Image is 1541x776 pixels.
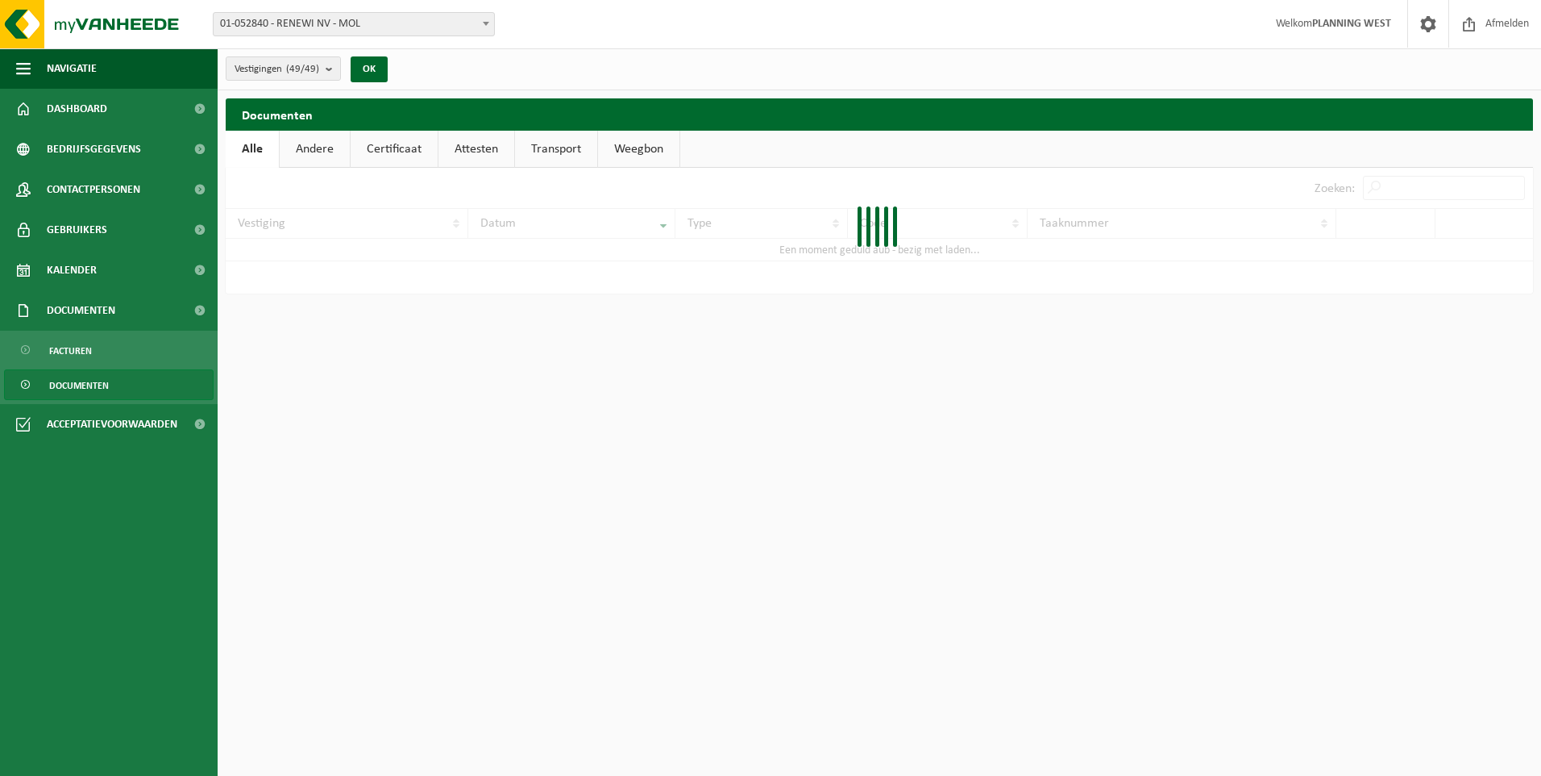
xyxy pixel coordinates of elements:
[598,131,679,168] a: Weegbon
[213,12,495,36] span: 01-052840 - RENEWI NV - MOL
[47,404,177,444] span: Acceptatievoorwaarden
[286,64,319,74] count: (49/49)
[47,210,107,250] span: Gebruikers
[47,48,97,89] span: Navigatie
[214,13,494,35] span: 01-052840 - RENEWI NV - MOL
[47,89,107,129] span: Dashboard
[47,250,97,290] span: Kalender
[351,131,438,168] a: Certificaat
[351,56,388,82] button: OK
[1312,18,1391,30] strong: PLANNING WEST
[226,131,279,168] a: Alle
[4,335,214,365] a: Facturen
[4,369,214,400] a: Documenten
[49,370,109,401] span: Documenten
[49,336,92,366] span: Facturen
[226,98,1533,130] h2: Documenten
[438,131,514,168] a: Attesten
[280,131,350,168] a: Andere
[515,131,597,168] a: Transport
[235,57,319,81] span: Vestigingen
[226,56,341,81] button: Vestigingen(49/49)
[47,290,115,331] span: Documenten
[47,129,141,169] span: Bedrijfsgegevens
[47,169,140,210] span: Contactpersonen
